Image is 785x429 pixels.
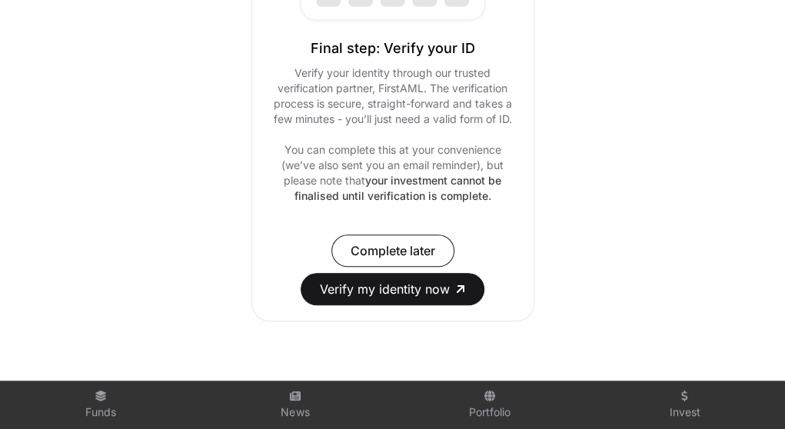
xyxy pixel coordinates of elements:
span: Complete later [351,241,435,260]
a: Portfolio [399,384,581,426]
p: You can complete this at your convenience (we’ve also sent you an email reminder), but please not... [268,142,518,204]
h2: Final step: Verify your ID [268,38,518,59]
a: News [204,384,386,426]
p: Verify your identity through our trusted verification partner, FirstAML. The verification process... [268,65,518,127]
button: Complete later [331,234,454,267]
a: Funds [9,384,191,426]
span: your investment cannot be finalised until verification is complete. [294,174,502,202]
button: Verify my identity now [301,273,484,305]
a: Invest [594,384,776,426]
iframe: Chat Widget [708,355,785,429]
